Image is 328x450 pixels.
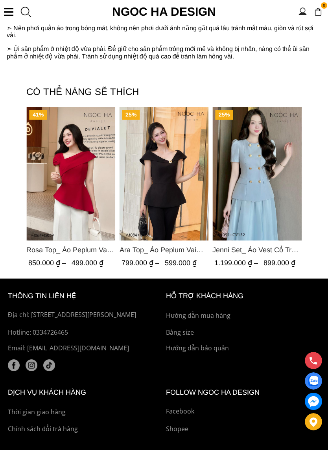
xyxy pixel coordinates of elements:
h6: Follow ngoc ha Design [166,387,320,398]
img: Display image [308,376,318,386]
a: messenger [305,393,322,410]
img: Rosa Top_ Áo Peplum Vai Lệch Xếp Ly Màu Đỏ A1064 [26,107,116,240]
p: ➣ Ủi sản phẩm ở nhiệt độ vừa phải. Để giữ cho sản phẩm trông mới mẻ và không bị nhăn, nàng có thể... [7,46,321,60]
span: 599.000 ₫ [165,259,197,267]
span: 899.000 ₫ [264,259,295,267]
span: Ara Top_ Áo Peplum Vai Lệch Đính Cúc Màu Đen A1084 [120,244,209,255]
h6: thông tin liên hệ [8,290,162,302]
a: Bảng size [166,328,320,338]
span: 1.199.000 ₫ [214,259,260,267]
img: Jenni Set_ Áo Vest Cổ Tròn Đính Cúc, Chân Váy Tơ Màu Xanh A1051+CV132 [212,107,302,240]
img: instagram [26,359,37,371]
a: Hướng dẫn bảo quản [166,343,320,353]
p: ➣ Nên phơi quần áo trong bóng mát, không nên phơi dưới ánh nắng gắt quá lâu tránh mất màu, giòn v... [7,25,321,39]
a: facebook (1) [8,359,20,371]
h6: hỗ trợ khách hàng [166,290,320,302]
span: 850.000 ₫ [28,259,68,267]
a: Ngoc Ha Design [105,2,223,21]
h4: CÓ THỂ NÀNG SẼ THÍCH [26,84,302,99]
a: Shopee [166,424,320,434]
a: Product image - Ara Top_ Áo Peplum Vai Lệch Đính Cúc Màu Đen A1084 [120,107,209,240]
a: Product image - Jenni Set_ Áo Vest Cổ Tròn Đính Cúc, Chân Váy Tơ Màu Xanh A1051+CV132 [212,107,302,240]
a: Thời gian giao hàng [8,407,162,417]
span: 799.000 ₫ [122,259,161,267]
a: Chính sách đổi trả hàng [8,424,162,434]
img: Ara Top_ Áo Peplum Vai Lệch Đính Cúc Màu Đen A1084 [120,107,209,240]
img: img-CART-ICON-ksit0nf1 [314,7,322,16]
a: Hướng dẫn mua hàng [166,311,320,321]
a: Display image [305,372,322,390]
a: Product image - Rosa Top_ Áo Peplum Vai Lệch Xếp Ly Màu Đỏ A1064 [26,107,116,240]
p: Địa chỉ: [STREET_ADDRESS][PERSON_NAME] [8,310,162,320]
a: Link to Ara Top_ Áo Peplum Vai Lệch Đính Cúc Màu Đen A1084 [120,244,209,255]
h6: Dịch vụ khách hàng [8,387,162,398]
span: Rosa Top_ Áo Peplum Vai Lệch Xếp Ly Màu Đỏ A1064 [26,244,116,255]
a: Link to Rosa Top_ Áo Peplum Vai Lệch Xếp Ly Màu Đỏ A1064 [26,244,116,255]
span: Jenni Set_ Áo Vest Cổ Tròn Đính Cúc, Chân Váy Tơ Màu Xanh A1051+CV132 [212,244,302,255]
a: tiktok [43,359,55,371]
a: Hotline: 0334726465 [8,328,162,338]
a: Facebook [166,406,320,417]
span: 499.000 ₫ [72,259,103,267]
span: 0 [321,2,327,9]
a: Link to Jenni Set_ Áo Vest Cổ Tròn Đính Cúc, Chân Váy Tơ Màu Xanh A1051+CV132 [212,244,302,255]
p: Email: [EMAIL_ADDRESS][DOMAIN_NAME] [8,343,162,353]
